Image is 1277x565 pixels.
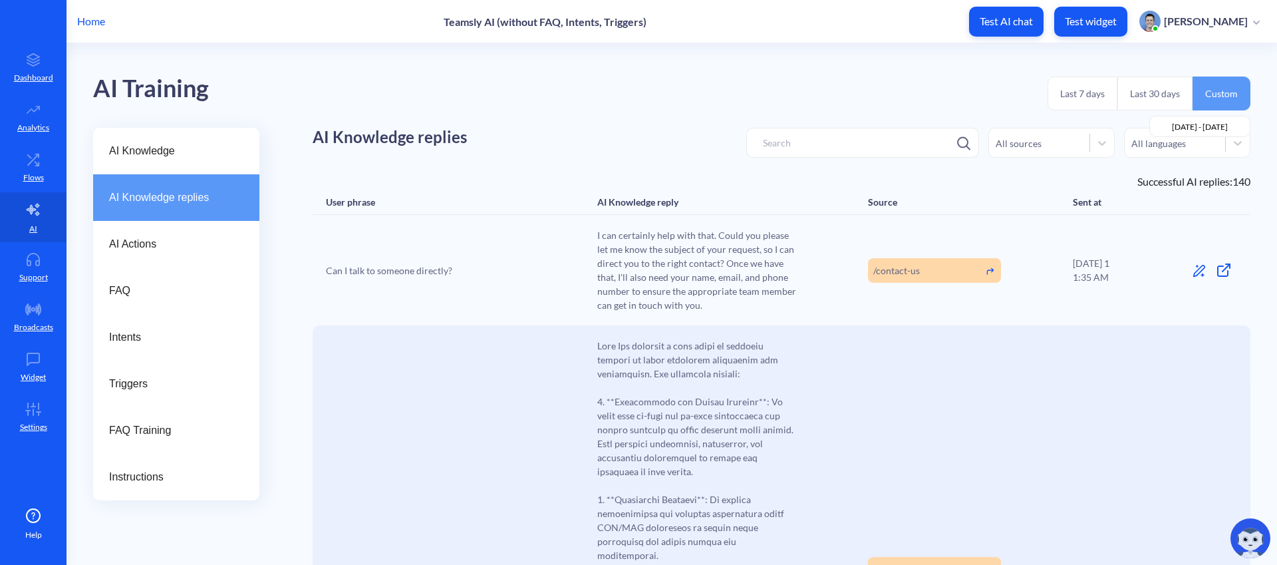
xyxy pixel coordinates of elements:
[93,314,259,361] a: Intents
[109,423,233,439] span: FAQ Training
[23,172,44,184] p: Flows
[93,361,259,407] a: Triggers
[597,196,678,208] div: AI Knowledge reply
[109,190,233,206] span: AI Knowledge replies
[109,236,233,252] span: AI Actions
[1139,11,1161,32] img: user photo
[444,15,646,28] p: Teamsly AI (without FAQ, Intents, Triggers)
[996,136,1042,150] div: All sources
[109,469,233,485] span: Instructions
[19,272,48,283] p: Support
[14,321,53,333] p: Broadcasts
[17,122,49,134] p: Analytics
[25,529,42,541] span: Help
[93,268,259,314] a: FAQ
[14,72,53,84] p: Dashboard
[109,376,233,392] span: Triggers
[1133,9,1266,33] button: user photo[PERSON_NAME]
[29,223,37,235] p: AI
[326,264,452,278] span: Can I talk to someone directly?
[109,329,233,345] span: Intents
[1230,518,1270,558] img: copilot-icon.svg
[1117,77,1193,110] button: Last 30 days
[1048,77,1117,110] button: Last 7 days
[969,7,1044,37] button: Test AI chat
[313,174,1250,190] div: Successful AI replies: 140
[1164,14,1248,29] p: [PERSON_NAME]
[93,128,259,174] a: AI Knowledge
[313,128,467,147] h1: AI Knowledge replies
[868,196,897,208] div: Source
[1054,7,1127,37] button: Test widget
[1193,77,1250,110] button: Custom
[93,454,259,500] a: Instructions
[746,128,979,158] input: Search
[109,143,233,159] span: AI Knowledge
[109,283,233,299] span: FAQ
[93,70,209,108] div: AI Training
[326,196,375,208] div: User phrase
[1073,256,1116,284] div: [DATE] 11:35 AM
[980,15,1033,28] p: Test AI chat
[93,174,259,221] a: AI Knowledge replies
[1131,136,1186,150] div: All languages
[93,221,259,268] a: AI Actions
[1073,196,1101,208] div: Sent at
[1065,15,1117,28] p: Test widget
[868,258,1001,283] div: https://www.teaminc.com/contact-us
[873,264,920,278] span: /contact-us
[77,13,105,29] p: Home
[21,371,46,383] p: Widget
[20,421,47,433] p: Settings
[597,228,797,312] span: I can certainly help with that. Could you please let me know the subject of your request, so I ca...
[93,407,259,454] a: FAQ Training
